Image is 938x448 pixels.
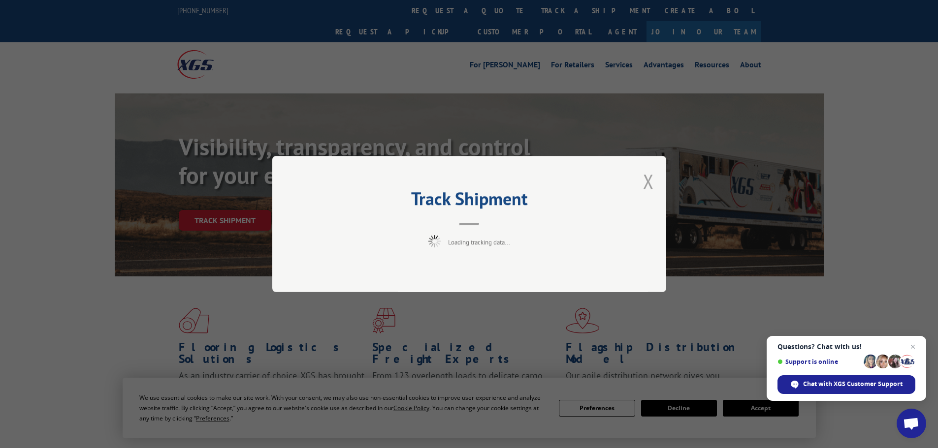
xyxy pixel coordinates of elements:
span: Support is online [777,358,860,365]
h2: Track Shipment [322,192,617,210]
button: Close modal [643,168,654,194]
img: xgs-loading [428,235,441,247]
div: Open chat [897,409,926,438]
span: Close chat [907,341,919,353]
span: Loading tracking data... [448,238,510,246]
span: Chat with XGS Customer Support [803,380,903,388]
span: Questions? Chat with us! [777,343,915,351]
div: Chat with XGS Customer Support [777,375,915,394]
